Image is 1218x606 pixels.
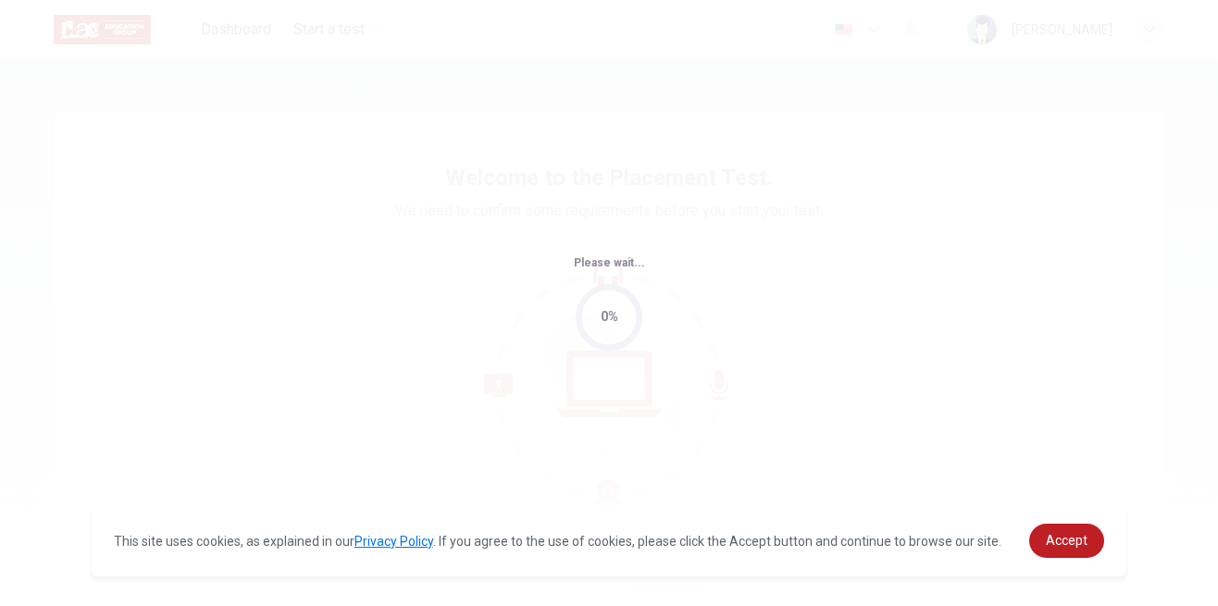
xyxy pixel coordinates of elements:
[354,534,433,549] a: Privacy Policy
[601,306,618,328] div: 0%
[92,505,1127,576] div: cookieconsent
[574,256,645,269] span: Please wait...
[1029,524,1104,558] a: dismiss cookie message
[114,534,1001,549] span: This site uses cookies, as explained in our . If you agree to the use of cookies, please click th...
[1046,533,1087,548] span: Accept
